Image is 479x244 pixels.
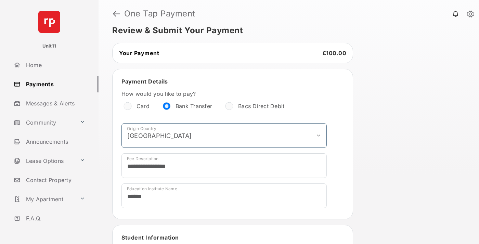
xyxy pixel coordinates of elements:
span: Your Payment [119,50,159,56]
a: Announcements [11,133,99,150]
a: Contact Property [11,172,99,188]
a: Messages & Alerts [11,95,99,112]
span: £100.00 [323,50,347,56]
a: Lease Options [11,153,77,169]
a: Home [11,57,99,73]
label: Card [137,103,150,110]
h5: Review & Submit Your Payment [112,26,460,35]
label: Bank Transfer [176,103,212,110]
img: svg+xml;base64,PHN2ZyB4bWxucz0iaHR0cDovL3d3dy53My5vcmcvMjAwMC9zdmciIHdpZHRoPSI2NCIgaGVpZ2h0PSI2NC... [38,11,60,33]
label: How would you like to pay? [121,90,327,97]
span: Payment Details [121,78,168,85]
p: Unit11 [42,43,56,50]
a: Payments [11,76,99,92]
a: My Apartment [11,191,77,207]
span: Student Information [121,234,179,241]
label: Bacs Direct Debit [238,103,284,110]
a: F.A.Q. [11,210,99,227]
a: Community [11,114,77,131]
strong: One Tap Payment [124,10,195,18]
